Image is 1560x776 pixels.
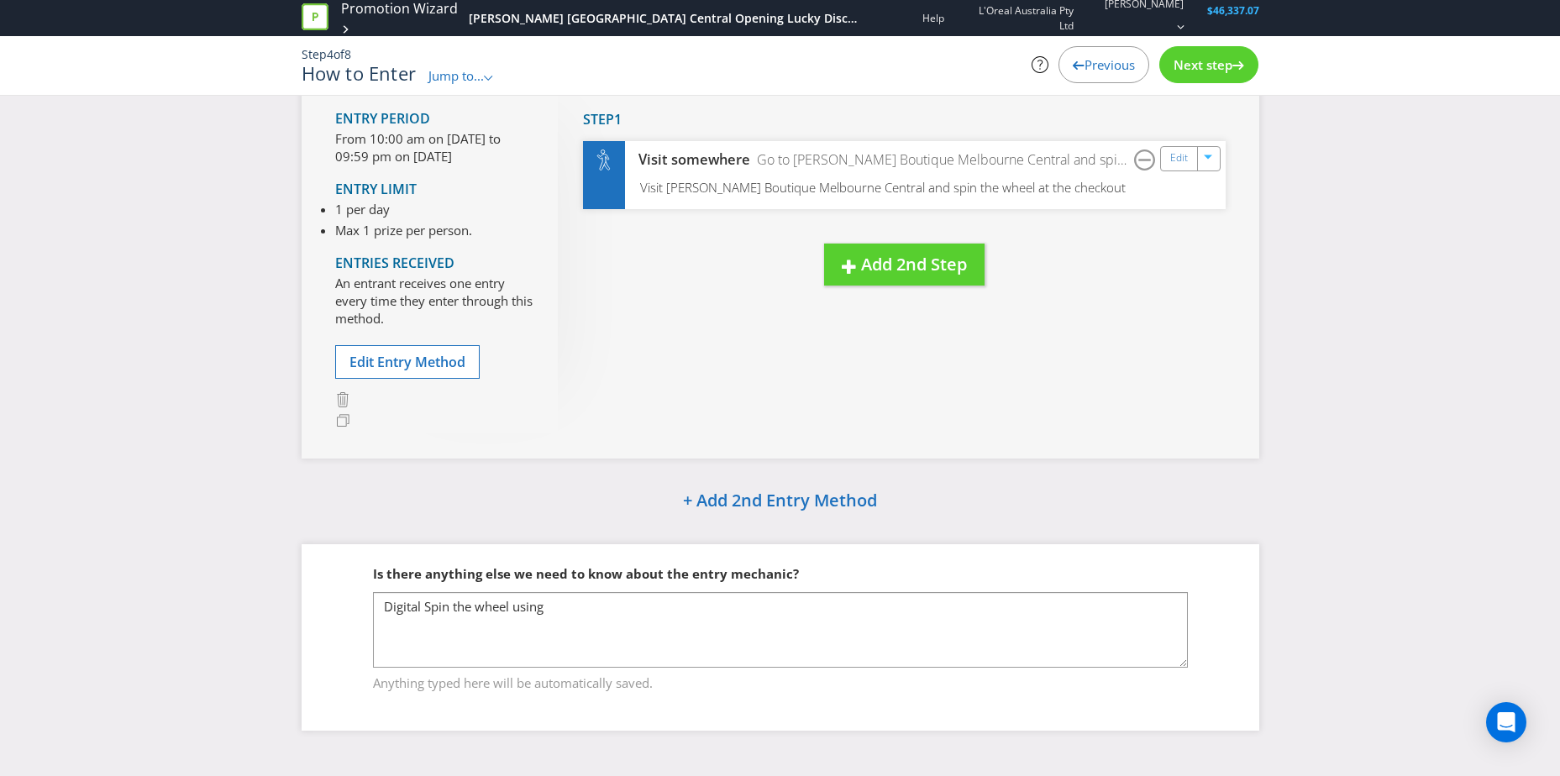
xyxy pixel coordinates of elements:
[1170,149,1188,168] a: Edit
[583,110,614,128] span: Step
[968,3,1074,32] span: L'Oreal Australia Pty Ltd
[824,244,985,286] button: Add 2nd Step
[922,11,944,25] a: Help
[349,353,465,371] span: Edit Entry Method
[373,565,799,582] span: Is there anything else we need to know about the entry mechanic?
[1085,56,1135,73] span: Previous
[344,46,351,62] span: 8
[327,46,334,62] span: 4
[334,46,344,62] span: of
[614,110,622,128] span: 1
[335,345,480,380] button: Edit Entry Method
[302,63,417,83] h1: How to Enter
[640,484,920,520] button: + Add 2nd Entry Method
[683,489,877,511] span: + Add 2nd Entry Method
[335,222,472,239] li: Max 1 prize per person.
[861,253,967,275] span: Add 2nd Step
[335,275,533,328] p: An entrant receives one entry every time they enter through this method.
[625,150,751,170] div: Visit somewhere
[335,109,430,128] span: Entry Period
[335,130,533,166] p: From 10:00 am on [DATE] to 09:59 pm on [DATE]
[335,256,533,271] h4: Entries Received
[335,180,417,198] span: Entry Limit
[469,10,858,27] div: [PERSON_NAME] [GEOGRAPHIC_DATA] Central Opening Lucky Discount
[1174,56,1232,73] span: Next step
[1486,702,1526,742] div: Open Intercom Messenger
[428,67,484,84] span: Jump to...
[1207,3,1259,18] span: $46,337.07
[373,669,1188,693] span: Anything typed here will be automatically saved.
[302,46,327,62] span: Step
[335,201,472,218] li: 1 per day
[750,150,1134,170] div: Go to [PERSON_NAME] Boutique Melbourne Central and spin the wheel at the checkout
[640,179,1126,196] span: Visit [PERSON_NAME] Boutique Melbourne Central and spin the wheel at the checkout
